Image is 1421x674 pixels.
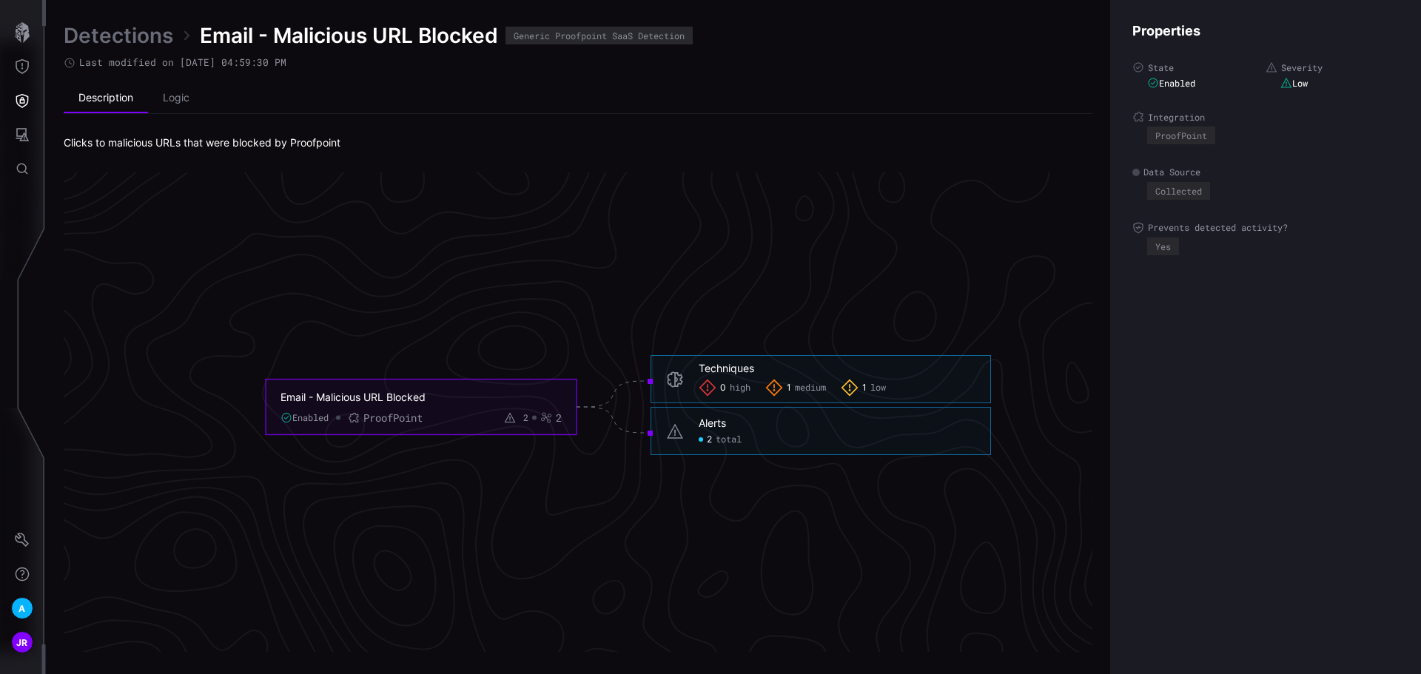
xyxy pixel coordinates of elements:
[64,136,1092,149] div: Clicks to malicious URLs that were blocked by Proofpoint
[1155,186,1202,195] div: Collected
[1155,242,1171,251] div: Yes
[16,635,28,650] span: JR
[1280,77,1308,89] div: Low
[64,22,173,49] a: Detections
[64,84,148,113] li: Description
[870,382,886,394] span: low
[730,382,750,394] span: high
[280,390,540,403] div: Email - Malicious URL Blocked
[1155,131,1207,140] div: ProofPoint
[699,417,726,430] div: Alerts
[514,31,685,40] div: Generic Proofpoint SaaS Detection
[1,591,44,625] button: A
[19,601,25,616] span: A
[280,411,329,423] div: Enabled
[1132,222,1399,234] label: Prevents detected activity?
[148,84,204,113] li: Logic
[1132,22,1399,39] h4: Properties
[862,382,867,394] span: 1
[1266,61,1399,73] label: Severity
[523,412,528,424] div: 2
[1132,166,1399,178] label: Data Source
[720,382,726,394] span: 0
[79,56,286,69] span: Last modified on
[1,625,44,659] button: JR
[1147,77,1195,89] div: Enabled
[1132,111,1399,123] label: Integration
[795,382,826,394] span: medium
[363,411,423,424] div: ProofPoint
[699,362,754,375] div: Techniques
[180,55,286,69] time: [DATE] 04:59:30 PM
[556,411,562,424] div: 2
[787,382,791,394] span: 1
[200,22,498,49] span: Email - Malicious URL Blocked
[716,434,742,445] span: total
[1132,61,1266,73] label: State
[707,434,712,445] span: 2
